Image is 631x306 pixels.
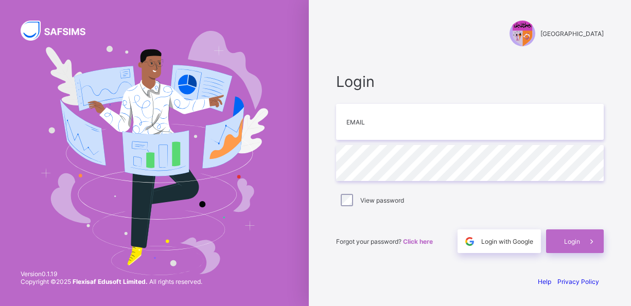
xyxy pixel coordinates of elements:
[360,196,404,204] label: View password
[21,270,202,278] span: Version 0.1.19
[538,278,551,285] a: Help
[41,31,269,276] img: Hero Image
[21,278,202,285] span: Copyright © 2025 All rights reserved.
[336,73,604,91] span: Login
[403,238,433,245] a: Click here
[73,278,148,285] strong: Flexisaf Edusoft Limited.
[21,21,98,41] img: SAFSIMS Logo
[564,238,580,245] span: Login
[557,278,599,285] a: Privacy Policy
[481,238,533,245] span: Login with Google
[336,238,433,245] span: Forgot your password?
[464,236,476,247] img: google.396cfc9801f0270233282035f929180a.svg
[540,30,604,38] span: [GEOGRAPHIC_DATA]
